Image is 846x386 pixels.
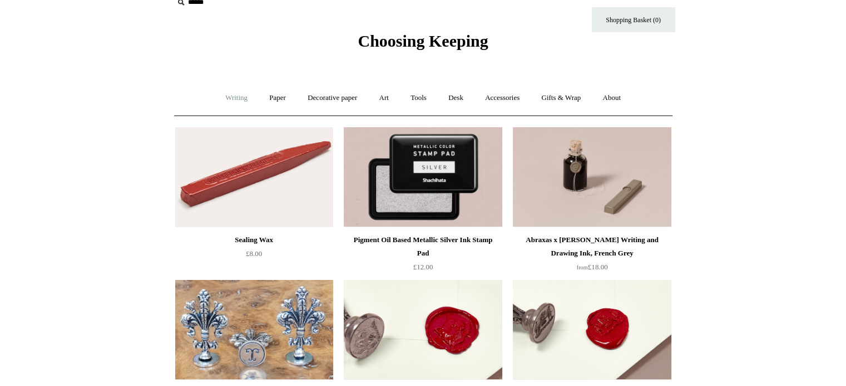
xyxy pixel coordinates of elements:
[246,249,262,258] span: £8.00
[344,233,502,279] a: Pigment Oil Based Metallic Silver Ink Stamp Pad £12.00
[178,233,330,247] div: Sealing Wax
[344,280,502,380] img: French Wax Seal, Cheshire Cat
[344,127,502,227] img: Pigment Oil Based Metallic Silver Ink Stamp Pad
[175,280,333,380] img: Wax Seal, Alphabet
[513,127,671,227] img: Abraxas x Steve Harrison Writing and Drawing Ink, French Grey
[592,7,675,32] a: Shopping Basket (0)
[577,264,588,270] span: from
[344,280,502,380] a: French Wax Seal, Cheshire Cat French Wax Seal, Cheshire Cat
[400,83,437,113] a: Tools
[175,233,333,279] a: Sealing Wax £8.00
[513,233,671,279] a: Abraxas x [PERSON_NAME] Writing and Drawing Ink, French Grey from£18.00
[513,127,671,227] a: Abraxas x Steve Harrison Writing and Drawing Ink, French Grey Abraxas x Steve Harrison Writing an...
[298,83,367,113] a: Decorative paper
[369,83,399,113] a: Art
[531,83,591,113] a: Gifts & Wrap
[413,263,433,271] span: £12.00
[475,83,530,113] a: Accessories
[344,127,502,227] a: Pigment Oil Based Metallic Silver Ink Stamp Pad Pigment Oil Based Metallic Silver Ink Stamp Pad
[175,127,333,227] a: Sealing Wax Sealing Wax
[577,263,608,271] span: £18.00
[438,83,473,113] a: Desk
[175,280,333,380] a: Wax Seal, Alphabet Wax Seal, Alphabet
[513,280,671,380] a: French Wax Seal, Georgian Sedan Chair French Wax Seal, Georgian Sedan Chair
[592,83,631,113] a: About
[358,32,488,50] span: Choosing Keeping
[516,233,668,260] div: Abraxas x [PERSON_NAME] Writing and Drawing Ink, French Grey
[175,127,333,227] img: Sealing Wax
[358,41,488,48] a: Choosing Keeping
[513,280,671,380] img: French Wax Seal, Georgian Sedan Chair
[347,233,499,260] div: Pigment Oil Based Metallic Silver Ink Stamp Pad
[215,83,258,113] a: Writing
[259,83,296,113] a: Paper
